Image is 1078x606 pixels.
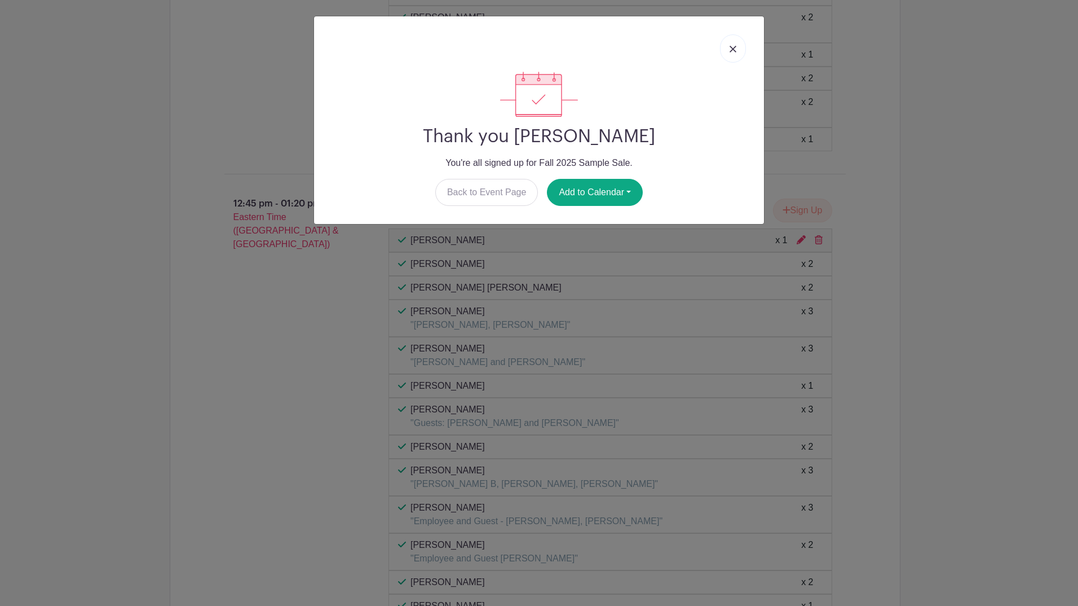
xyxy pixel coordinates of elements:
button: Add to Calendar [547,179,643,206]
p: You're all signed up for Fall 2025 Sample Sale. [323,156,755,170]
a: Back to Event Page [435,179,538,206]
img: close_button-5f87c8562297e5c2d7936805f587ecaba9071eb48480494691a3f1689db116b3.svg [730,46,736,52]
img: signup_complete-c468d5dda3e2740ee63a24cb0ba0d3ce5d8a4ecd24259e683200fb1569d990c8.svg [500,72,578,117]
h2: Thank you [PERSON_NAME] [323,126,755,147]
